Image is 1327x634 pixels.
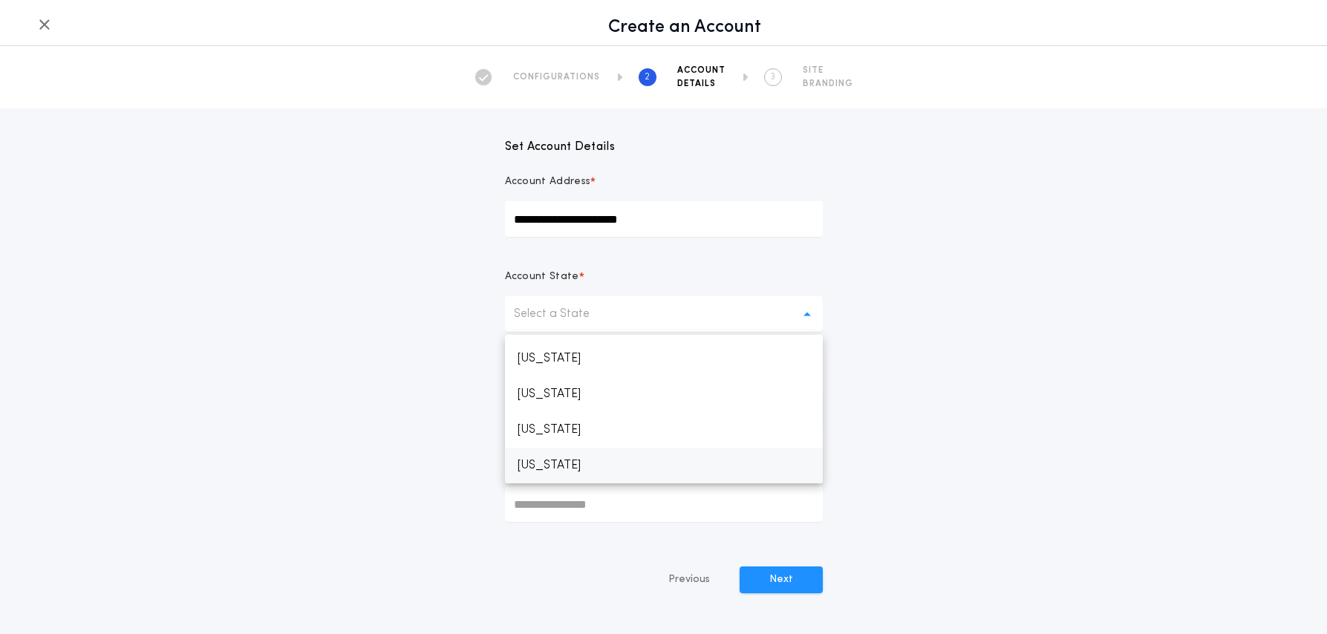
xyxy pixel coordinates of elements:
[505,138,823,156] h3: Set Account Details
[803,65,853,76] span: SITE
[677,78,726,90] span: DETAILS
[514,305,613,323] p: Select a State
[513,71,600,83] span: CONFIGURATIONS
[505,335,823,483] ul: Select a State
[505,296,823,332] button: Select a State
[505,341,823,376] p: [US_STATE]
[770,71,775,83] h2: 3
[505,486,823,522] input: Account Zip Code*
[803,78,853,90] span: BRANDING
[677,65,726,76] span: ACCOUNT
[639,566,740,593] button: Previous
[505,448,823,483] p: [US_STATE]
[645,71,650,83] h2: 2
[59,16,1309,39] h1: Create an Account
[740,566,823,593] button: Next
[505,376,823,412] p: [US_STATE]
[505,412,823,448] p: [US_STATE]
[505,201,823,237] input: Account Address*
[505,174,591,189] p: Account Address
[505,269,579,284] p: Account State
